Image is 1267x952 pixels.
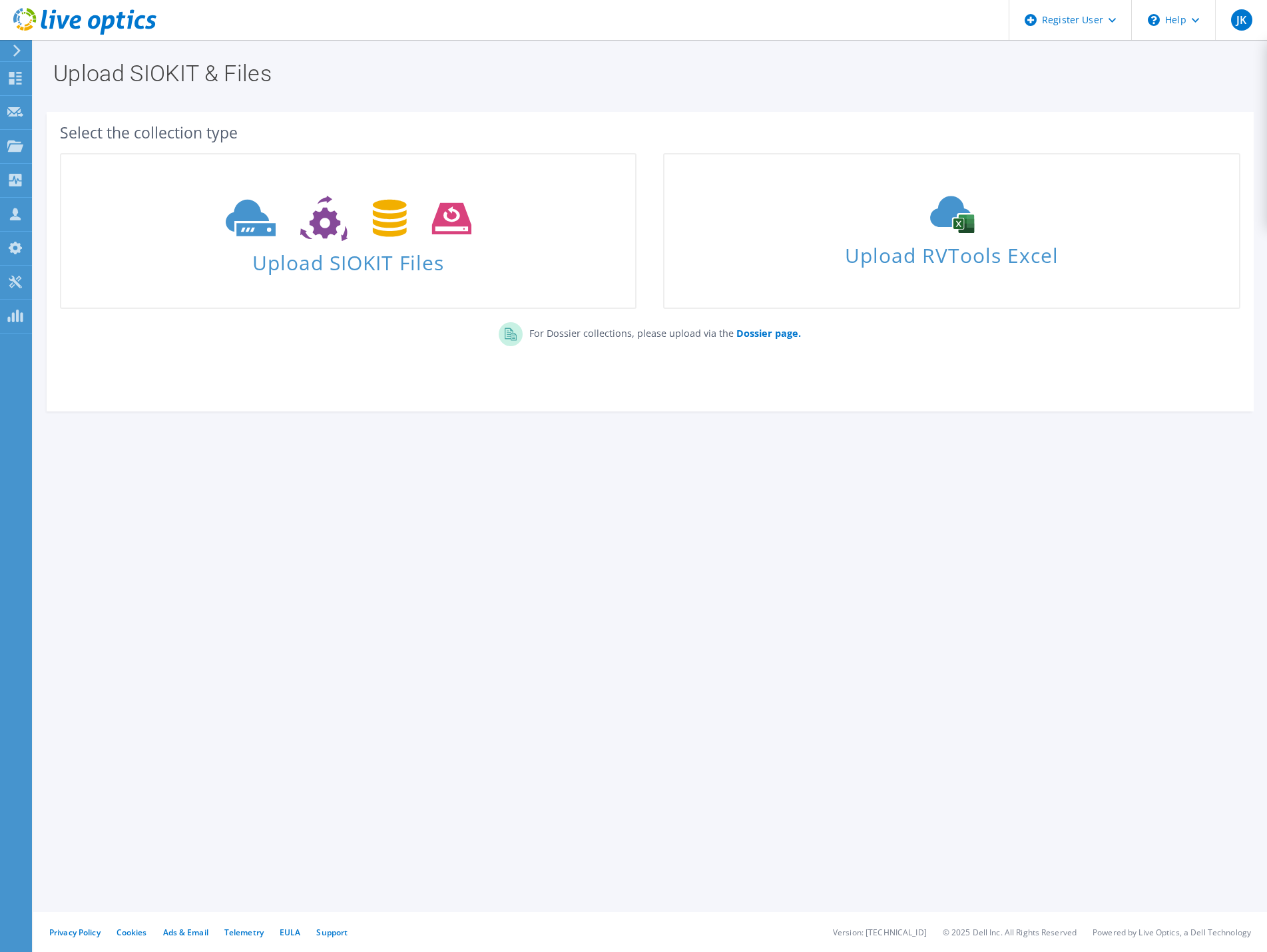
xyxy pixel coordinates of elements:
[61,244,635,273] span: Upload SIOKIT Files
[1093,927,1251,938] li: Powered by Live Optics, a Dell Technology
[943,927,1077,938] li: © 2025 Dell Inc. All Rights Reserved
[734,327,801,340] a: Dossier page.
[833,927,927,938] li: Version: [TECHNICAL_ID]
[60,125,1240,140] div: Select the collection type
[60,153,636,309] a: Upload SIOKIT Files
[664,238,1238,266] span: Upload RVTools Excel
[523,322,801,341] p: For Dossier collections, please upload via the
[117,927,147,938] a: Cookies
[224,927,264,938] a: Telemetry
[316,927,348,938] a: Support
[163,927,208,938] a: Ads & Email
[1231,9,1252,31] span: JK
[280,927,300,938] a: EULA
[736,327,801,340] b: Dossier page.
[53,62,1240,85] h1: Upload SIOKIT & Files
[49,927,101,938] a: Privacy Policy
[663,153,1240,309] a: Upload RVTools Excel
[1148,14,1160,26] svg: \n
